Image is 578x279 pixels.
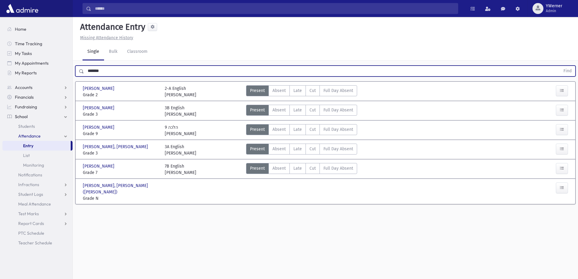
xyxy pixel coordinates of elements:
[250,126,265,133] span: Present
[2,68,73,78] a: My Reports
[15,94,34,100] span: Financials
[250,87,265,94] span: Present
[293,87,302,94] span: Late
[15,104,37,110] span: Fundraising
[83,150,159,156] span: Grade 3
[246,163,357,176] div: AttTypes
[122,43,152,60] a: Classroom
[165,144,196,156] div: 3A English [PERSON_NAME]
[18,192,43,197] span: Student Logs
[2,102,73,112] a: Fundraising
[104,43,122,60] a: Bulk
[18,211,39,216] span: Test Marks
[18,230,44,236] span: PTC Schedule
[165,163,196,176] div: 7B English [PERSON_NAME]
[2,49,73,58] a: My Tasks
[309,126,316,133] span: Cut
[272,165,286,172] span: Absent
[83,85,116,92] span: [PERSON_NAME]
[15,114,28,119] span: School
[165,85,196,98] div: 2-A English [PERSON_NAME]
[293,165,302,172] span: Late
[2,39,73,49] a: Time Tracking
[80,35,133,40] u: Missing Attendance History
[2,92,73,102] a: Financials
[309,165,316,172] span: Cut
[2,209,73,219] a: Test Marks
[15,51,32,56] span: My Tasks
[83,144,149,150] span: [PERSON_NAME], [PERSON_NAME]
[23,153,30,158] span: List
[15,41,42,46] span: Time Tracking
[165,105,196,117] div: 3B English [PERSON_NAME]
[2,238,73,248] a: Teacher Schedule
[83,124,116,131] span: [PERSON_NAME]
[78,22,145,32] h5: Attendance Entry
[83,105,116,111] span: [PERSON_NAME]
[18,221,44,226] span: Report Cards
[272,146,286,152] span: Absent
[309,146,316,152] span: Cut
[293,146,302,152] span: Late
[18,124,35,129] span: Students
[91,3,458,14] input: Search
[18,182,39,187] span: Infractions
[323,107,353,113] span: Full Day Absent
[272,87,286,94] span: Absent
[2,151,73,160] a: List
[2,112,73,121] a: School
[18,201,51,207] span: Meal Attendance
[2,141,71,151] a: Entry
[18,133,41,139] span: Attendance
[23,143,33,148] span: Entry
[2,24,73,34] a: Home
[246,85,357,98] div: AttTypes
[165,124,196,137] div: 9 הלכה [PERSON_NAME]
[2,219,73,228] a: Report Cards
[15,60,49,66] span: My Appointments
[18,240,52,246] span: Teacher Schedule
[323,165,353,172] span: Full Day Absent
[309,107,316,113] span: Cut
[309,87,316,94] span: Cut
[83,43,104,60] a: Single
[250,165,265,172] span: Present
[546,9,562,13] span: Admin
[78,35,133,40] a: Missing Attendance History
[15,85,32,90] span: Accounts
[2,83,73,92] a: Accounts
[15,26,26,32] span: Home
[323,87,353,94] span: Full Day Absent
[293,107,302,113] span: Late
[83,92,159,98] span: Grade 2
[83,195,159,202] span: Grade N
[2,199,73,209] a: Meal Attendance
[15,70,37,76] span: My Reports
[2,121,73,131] a: Students
[272,126,286,133] span: Absent
[546,4,562,9] span: YWerner
[2,58,73,68] a: My Appointments
[2,170,73,180] a: Notifications
[2,180,73,189] a: Infractions
[272,107,286,113] span: Absent
[250,107,265,113] span: Present
[2,228,73,238] a: PTC Schedule
[246,105,357,117] div: AttTypes
[2,160,73,170] a: Monitoring
[560,66,575,76] button: Find
[23,162,44,168] span: Monitoring
[83,131,159,137] span: Grade 9
[2,189,73,199] a: Student Logs
[83,169,159,176] span: Grade 7
[323,146,353,152] span: Full Day Absent
[83,182,159,195] span: [PERSON_NAME], [PERSON_NAME] ([PERSON_NAME])
[18,172,42,178] span: Notifications
[83,111,159,117] span: Grade 3
[2,131,73,141] a: Attendance
[246,144,357,156] div: AttTypes
[323,126,353,133] span: Full Day Absent
[293,126,302,133] span: Late
[83,163,116,169] span: [PERSON_NAME]
[250,146,265,152] span: Present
